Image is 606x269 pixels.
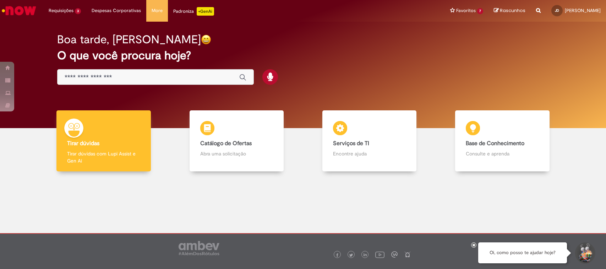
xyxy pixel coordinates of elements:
[466,150,539,157] p: Consulte e aprenda
[478,242,567,263] div: Oi, como posso te ajudar hoje?
[565,7,601,13] span: [PERSON_NAME]
[92,7,141,14] span: Despesas Corporativas
[170,110,303,172] a: Catálogo de Ofertas Abra uma solicitação
[456,7,476,14] span: Favoritos
[555,8,559,13] span: JD
[37,110,170,172] a: Tirar dúvidas Tirar dúvidas com Lupi Assist e Gen Ai
[436,110,569,172] a: Base de Conhecimento Consulte e aprenda
[197,7,214,16] p: +GenAi
[200,140,252,147] b: Catálogo de Ofertas
[303,110,436,172] a: Serviços de TI Encontre ajuda
[500,7,525,14] span: Rascunhos
[335,253,339,257] img: logo_footer_facebook.png
[404,251,411,258] img: logo_footer_naosei.png
[152,7,163,14] span: More
[179,241,219,255] img: logo_footer_ambev_rotulo_gray.png
[466,140,524,147] b: Base de Conhecimento
[1,4,37,18] img: ServiceNow
[364,253,367,257] img: logo_footer_linkedin.png
[494,7,525,14] a: Rascunhos
[200,150,273,157] p: Abra uma solicitação
[57,33,201,46] h2: Boa tarde, [PERSON_NAME]
[477,8,483,14] span: 7
[67,140,99,147] b: Tirar dúvidas
[49,7,73,14] span: Requisições
[333,150,406,157] p: Encontre ajuda
[391,251,398,258] img: logo_footer_workplace.png
[349,253,353,257] img: logo_footer_twitter.png
[201,34,211,45] img: happy-face.png
[67,150,140,164] p: Tirar dúvidas com Lupi Assist e Gen Ai
[375,250,384,259] img: logo_footer_youtube.png
[574,242,595,264] button: Iniciar Conversa de Suporte
[57,49,549,62] h2: O que você procura hoje?
[75,8,81,14] span: 3
[333,140,369,147] b: Serviços de TI
[173,7,214,16] div: Padroniza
